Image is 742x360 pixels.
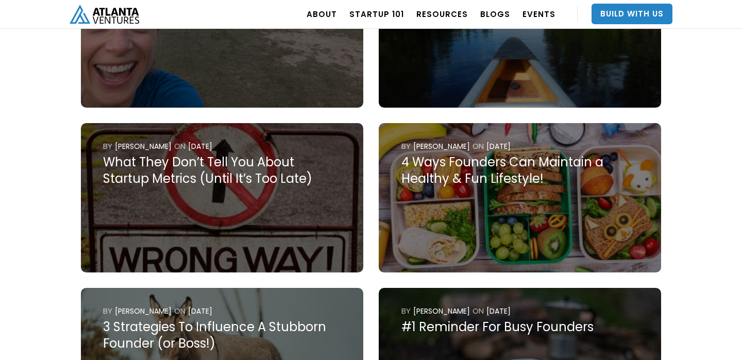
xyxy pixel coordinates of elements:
[103,141,112,151] div: by
[115,306,172,316] div: [PERSON_NAME]
[401,154,639,187] div: 4 Ways Founders Can Maintain a Healthy & Fun Lifestyle!
[103,306,112,316] div: by
[473,306,484,316] div: ON
[103,154,341,187] div: What They Don’t Tell You About Startup Metrics (Until It’s Too Late)
[473,141,484,151] div: ON
[413,306,470,316] div: [PERSON_NAME]
[486,306,511,316] div: [DATE]
[115,141,172,151] div: [PERSON_NAME]
[592,4,672,24] a: Build With Us
[81,123,363,272] a: by[PERSON_NAME]ON[DATE]What They Don’t Tell You About Startup Metrics (Until It’s Too Late)
[401,319,639,335] div: #1 Reminder For Busy Founders
[174,141,185,151] div: ON
[174,306,185,316] div: ON
[401,141,411,151] div: by
[188,306,212,316] div: [DATE]
[188,141,212,151] div: [DATE]
[413,141,470,151] div: [PERSON_NAME]
[103,319,341,352] div: 3 Strategies To Influence A Stubborn Founder (or Boss!)
[486,141,511,151] div: [DATE]
[379,123,661,272] a: by[PERSON_NAME]ON[DATE]4 Ways Founders Can Maintain a Healthy & Fun Lifestyle!
[401,306,411,316] div: by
